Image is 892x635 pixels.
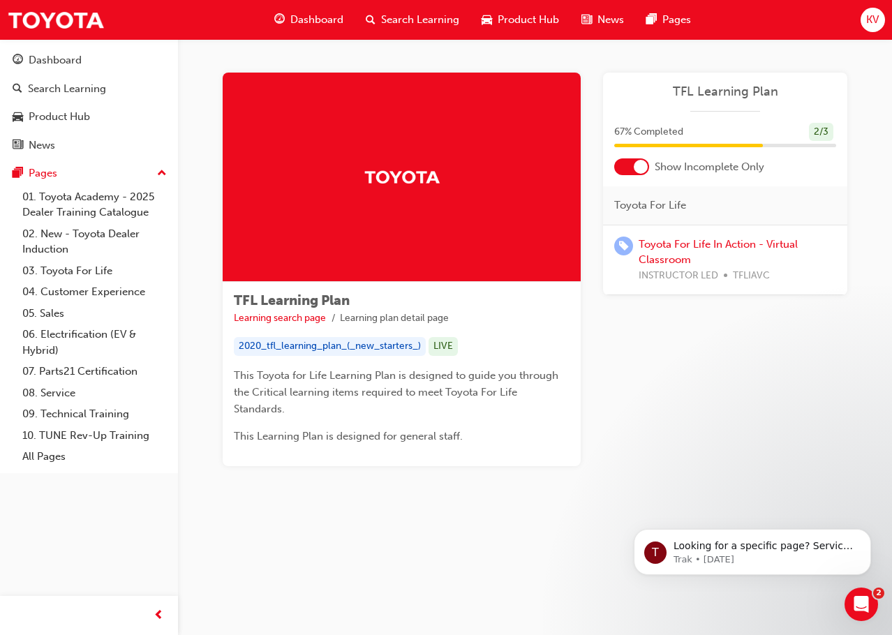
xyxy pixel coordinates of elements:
a: 07. Parts21 Certification [17,361,172,382]
a: pages-iconPages [635,6,702,34]
span: up-icon [157,165,167,183]
span: 2 [873,588,884,599]
button: Pages [6,160,172,186]
span: This Toyota for Life Learning Plan is designed to guide you through the Critical learning items r... [234,369,561,415]
span: News [597,12,624,28]
a: All Pages [17,446,172,468]
a: News [6,133,172,158]
iframe: Intercom notifications message [613,500,892,597]
a: 10. TUNE Rev-Up Training [17,425,172,447]
span: Search Learning [381,12,459,28]
span: Dashboard [290,12,343,28]
span: pages-icon [646,11,657,29]
a: Product Hub [6,104,172,130]
span: pages-icon [13,167,23,180]
div: Dashboard [29,52,82,68]
span: search-icon [366,11,376,29]
div: 2020_tfl_learning_plan_(_new_starters_) [234,337,426,356]
span: car-icon [482,11,492,29]
div: 2 / 3 [809,123,833,142]
a: 03. Toyota For Life [17,260,172,282]
div: Product Hub [29,109,90,125]
span: TFL Learning Plan [234,292,350,308]
a: 08. Service [17,382,172,404]
img: Trak [364,165,440,189]
span: Show Incomplete Only [655,159,764,175]
div: Search Learning [28,81,106,97]
span: 67 % Completed [614,124,683,140]
button: DashboardSearch LearningProduct HubNews [6,45,172,160]
span: TFLIAVC [733,268,770,284]
span: Product Hub [498,12,559,28]
a: 06. Electrification (EV & Hybrid) [17,324,172,361]
iframe: Intercom live chat [845,588,878,621]
span: This Learning Plan is designed for general staff. [234,430,463,442]
span: car-icon [13,111,23,124]
a: Learning search page [234,312,326,324]
span: Toyota For Life [614,197,686,214]
span: guage-icon [274,11,285,29]
span: guage-icon [13,54,23,67]
img: Trak [7,4,105,36]
a: TFL Learning Plan [614,84,836,100]
a: 01. Toyota Academy - 2025 Dealer Training Catalogue [17,186,172,223]
span: news-icon [13,140,23,152]
a: Toyota For Life In Action - Virtual Classroom [639,238,798,267]
a: Search Learning [6,76,172,102]
span: news-icon [581,11,592,29]
span: KV [866,12,879,28]
div: LIVE [429,337,458,356]
div: News [29,137,55,154]
a: car-iconProduct Hub [470,6,570,34]
span: learningRecordVerb_ENROLL-icon [614,237,633,255]
span: prev-icon [154,607,164,625]
a: 09. Technical Training [17,403,172,425]
span: search-icon [13,83,22,96]
a: news-iconNews [570,6,635,34]
span: Pages [662,12,691,28]
a: search-iconSearch Learning [355,6,470,34]
a: guage-iconDashboard [263,6,355,34]
li: Learning plan detail page [340,311,449,327]
span: INSTRUCTOR LED [639,268,718,284]
div: Pages [29,165,57,181]
button: KV [861,8,885,32]
a: 02. New - Toyota Dealer Induction [17,223,172,260]
a: 05. Sales [17,303,172,324]
a: Dashboard [6,47,172,73]
a: 04. Customer Experience [17,281,172,303]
